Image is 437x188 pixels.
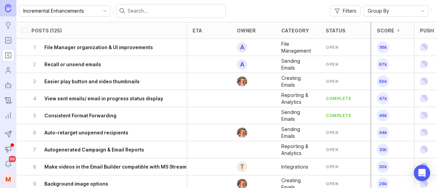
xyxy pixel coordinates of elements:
input: Incremental Enhancements [23,7,99,15]
a: Roadmaps [2,49,14,61]
p: Reporting & Analytics [281,143,315,157]
h6: View sent emails/ email in progress status display [44,95,163,102]
button: 6Auto-retarget unopened recipients [31,124,187,141]
img: Linear Logo [420,141,428,158]
a: Users [2,64,14,76]
img: Linear Logo [420,107,428,124]
div: open [326,130,338,135]
span: 95k [377,41,389,53]
a: Portal [2,34,14,46]
img: Bronwen W [235,76,250,87]
a: Reporting [2,109,14,121]
p: 4 [31,95,38,102]
div: open [326,147,338,153]
span: Group By [368,7,389,15]
div: toggle menu [19,5,111,17]
h6: Background image options [44,180,108,187]
a: Autopilot [2,79,14,91]
span: 50k [377,75,389,87]
p: 1 [31,44,38,51]
button: 3Easier play button and video thumbnails [31,73,187,90]
h6: Consistent Format Forwarding [44,112,116,119]
p: Creating Emails [281,75,315,88]
h6: Autogenerated Campaign & Email Reports [44,146,144,153]
img: Linear Logo [420,56,428,73]
span: 47k [377,92,389,104]
h6: Make videos in the Email Builder compatible with MS Stream [44,163,186,170]
div: toggle menu [364,5,428,17]
p: Reporting & Analytics [281,92,315,105]
div: open [326,164,338,170]
p: 8 [31,163,38,170]
div: A [237,42,247,53]
p: 3 [31,78,38,85]
p: Sending Emails [281,109,315,122]
h6: File Manager organization & UI improvements [44,44,153,51]
input: Search... [128,7,223,15]
button: Filters [330,5,361,16]
button: 4View sent emails/ email in progress status display [31,90,187,107]
p: 9 [31,180,38,187]
span: 44k [377,127,389,139]
h6: Recall or unsend emails [44,61,101,68]
span: Filters [343,8,356,14]
span: 46k [377,110,389,121]
p: 5 [31,112,38,119]
span: 30k [377,161,389,173]
div: Score [377,28,394,33]
button: 5Consistent Format Forwarding [31,107,187,124]
h6: Easier play button and video thumbnails [44,78,140,85]
div: complete [326,113,351,118]
img: Linear Logo [420,39,428,56]
h6: Auto-retarget unopened recipients [44,129,128,136]
div: open [326,78,338,84]
p: 6 [31,129,38,136]
div: open [326,181,338,187]
a: Ideas [2,19,14,31]
img: Bronwen W [235,128,250,138]
button: 2Recall or unsend emails [31,56,187,73]
img: Linear Logo [420,73,428,90]
button: 1File Manager organization & UI improvements [31,39,187,56]
a: Changelog [2,94,14,106]
img: Canny Home [5,4,11,12]
div: Push [420,28,434,33]
img: Linear Logo [420,124,428,141]
div: owner [237,28,256,33]
svg: toggle icon [417,8,428,14]
div: Posts (125) [31,28,62,33]
img: Linear Logo [420,158,428,175]
div: T [237,162,247,172]
p: 2 [31,61,38,68]
button: M [2,173,14,185]
p: Sending Emails [281,126,315,140]
p: Sending Emails [281,58,315,71]
div: A [237,59,247,70]
div: category [281,28,309,33]
span: 33k [377,144,389,156]
span: 99 [9,156,16,162]
p: File Management [281,41,315,54]
button: 7Autogenerated Campaign & Email Reports [31,141,187,158]
div: complete [326,96,351,101]
button: Notifications [2,158,14,170]
div: status [326,28,346,33]
button: Send to Autopilot [2,128,14,140]
img: Linear Logo [420,90,428,107]
button: Announcements [2,143,14,155]
div: Integrations [281,163,308,170]
div: eta [193,28,202,33]
p: 7 [31,146,38,153]
button: 8Make videos in the Email Builder compatible with MS Stream [31,158,187,175]
div: open [326,61,338,67]
div: Open Intercom Messenger [414,165,430,181]
div: open [326,44,338,50]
